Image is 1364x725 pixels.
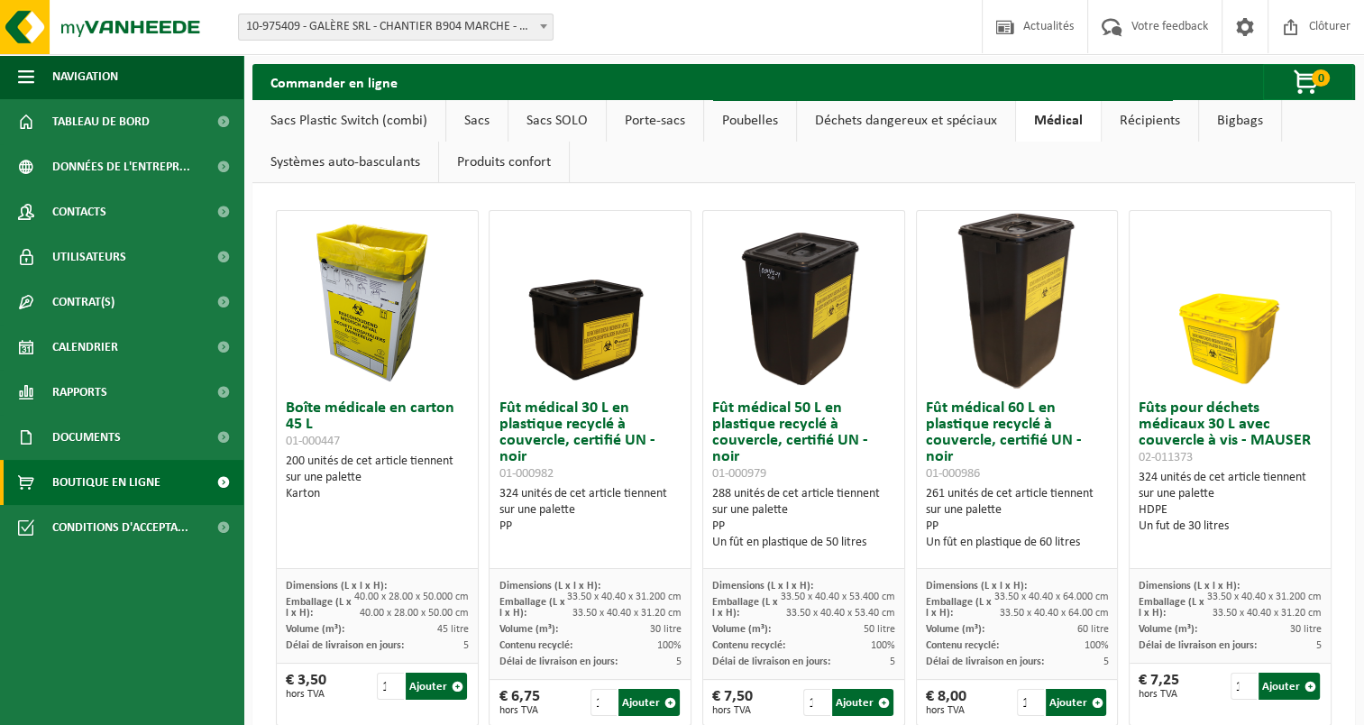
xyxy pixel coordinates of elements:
[499,467,553,481] span: 01-000982
[286,597,352,619] span: Emballage (L x l x H):
[1259,673,1320,700] button: Ajouter
[1016,100,1101,142] a: Médical
[1139,689,1179,700] span: hors TVA
[926,624,984,635] span: Volume (m³):
[499,519,682,535] div: PP
[52,370,107,415] span: Rapports
[712,535,895,551] div: Un fût en plastique de 50 litres
[1140,211,1321,391] img: 02-011373
[650,624,682,635] span: 30 litre
[1139,673,1179,700] div: € 7,25
[1046,689,1107,716] button: Ajouter
[864,624,895,635] span: 50 litre
[463,640,469,651] span: 5
[1139,451,1193,464] span: 02-011373
[781,592,895,602] span: 33.50 x 40.40 x 53.400 cm
[713,211,893,391] img: 01-000979
[1139,470,1322,535] div: 324 unités de cet article tiennent sur une palette
[712,689,753,716] div: € 7,50
[499,400,682,482] h3: Fût médical 30 L en plastique recyclé à couvercle, certifié UN - noir
[993,592,1108,602] span: 33.50 x 40.40 x 64.000 cm
[657,640,682,651] span: 100%
[1316,640,1322,651] span: 5
[1139,640,1257,651] span: Délai de livraison en jours:
[803,689,830,716] input: 1
[590,689,618,716] input: 1
[871,640,895,651] span: 100%
[406,673,467,700] button: Ajouter
[926,640,999,651] span: Contenu recyclé:
[252,142,438,183] a: Systèmes auto-basculants
[286,400,469,449] h3: Boîte médicale en carton 45 L
[437,624,469,635] span: 45 litre
[926,656,1044,667] span: Délai de livraison en jours:
[832,689,893,716] button: Ajouter
[499,656,617,667] span: Délai de livraison en jours:
[52,144,190,189] span: Données de l'entrepr...
[446,100,508,142] a: Sacs
[52,460,160,505] span: Boutique en ligne
[1207,592,1322,602] span: 33.50 x 40.40 x 31.200 cm
[1139,502,1322,519] div: HDPE
[238,14,554,41] span: 10-975409 - GALÈRE SRL - CHANTIER B904 MARCHE - MARCHE-EN-FAMENNE
[618,689,680,716] button: Ajouter
[786,608,895,619] span: 33.50 x 40.40 x 53.40 cm
[1017,689,1044,716] input: 1
[1102,100,1198,142] a: Récipients
[52,280,114,325] span: Contrat(s)
[712,400,895,482] h3: Fût médical 50 L en plastique recyclé à couvercle, certifié UN - noir
[499,640,572,651] span: Contenu recyclé:
[1139,624,1197,635] span: Volume (m³):
[286,581,387,592] span: Dimensions (L x l x H):
[1139,519,1322,535] div: Un fut de 30 litres
[52,99,150,144] span: Tableau de bord
[1103,656,1108,667] span: 5
[926,467,980,481] span: 01-000986
[52,325,118,370] span: Calendrier
[1076,624,1108,635] span: 60 litre
[286,435,340,448] span: 01-000447
[286,486,469,502] div: Karton
[499,689,539,716] div: € 6,75
[286,454,469,502] div: 200 unités de cet article tiennent sur une palette
[926,400,1109,482] h3: Fût médical 60 L en plastique recyclé à couvercle, certifié UN - noir
[927,211,1107,391] img: 01-000986
[377,673,404,700] input: 1
[1139,400,1322,465] h3: Fûts pour déchets médicaux 30 L avec couvercle à vis - MAUSER
[286,640,404,651] span: Délai de livraison en jours:
[926,519,1109,535] div: PP
[926,486,1109,551] div: 261 unités de cet article tiennent sur une palette
[360,608,469,619] span: 40.00 x 28.00 x 50.00 cm
[1231,673,1258,700] input: 1
[286,673,326,700] div: € 3,50
[52,189,106,234] span: Contacts
[52,54,118,99] span: Navigation
[252,100,445,142] a: Sacs Plastic Switch (combi)
[607,100,703,142] a: Porte-sacs
[1084,640,1108,651] span: 100%
[712,656,830,667] span: Délai de livraison en jours:
[499,581,600,592] span: Dimensions (L x l x H):
[252,64,416,99] h2: Commander en ligne
[999,608,1108,619] span: 33.50 x 40.40 x 64.00 cm
[890,656,895,667] span: 5
[797,100,1015,142] a: Déchets dangereux et spéciaux
[712,581,813,592] span: Dimensions (L x l x H):
[499,486,682,535] div: 324 unités de cet article tiennent sur une palette
[676,656,682,667] span: 5
[1312,69,1330,87] span: 0
[1139,581,1240,592] span: Dimensions (L x l x H):
[52,234,126,280] span: Utilisateurs
[439,142,569,183] a: Produits confort
[354,592,469,602] span: 40.00 x 28.00 x 50.000 cm
[1139,597,1204,619] span: Emballage (L x l x H):
[712,624,771,635] span: Volume (m³):
[712,467,766,481] span: 01-000979
[286,624,344,635] span: Volume (m³):
[926,535,1109,551] div: Un fût en plastique de 60 litres
[712,597,778,619] span: Emballage (L x l x H):
[287,211,467,391] img: 01-000447
[499,705,539,716] span: hors TVA
[572,608,682,619] span: 33.50 x 40.40 x 31.20 cm
[567,592,682,602] span: 33.50 x 40.40 x 31.200 cm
